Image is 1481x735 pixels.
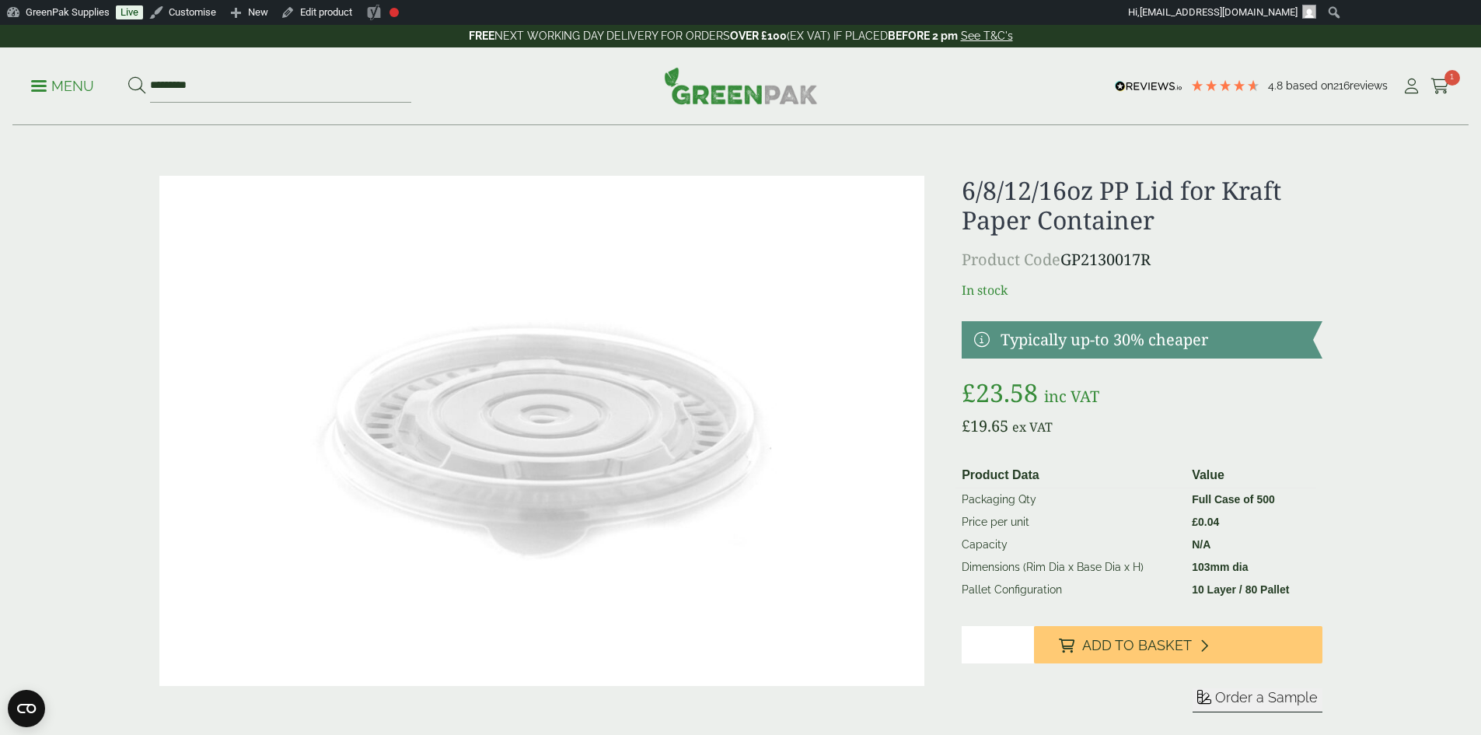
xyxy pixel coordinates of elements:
[962,415,1008,436] bdi: 19.65
[962,248,1322,271] p: GP2130017R
[962,376,976,409] span: £
[1192,538,1210,551] strong: N/A
[1444,70,1460,86] span: 1
[1268,79,1286,92] span: 4.8
[962,376,1038,409] bdi: 23.58
[955,488,1186,511] td: Packaging Qty
[1034,626,1322,663] button: Add to Basket
[1402,79,1421,94] i: My Account
[1430,75,1450,98] a: 1
[389,8,399,17] div: Focus keyphrase not set
[8,690,45,727] button: Open CMP widget
[1350,79,1388,92] span: reviews
[955,556,1186,579] td: Dimensions (Rim Dia x Base Dia x H)
[31,77,94,96] p: Menu
[1140,6,1298,18] span: [EMAIL_ADDRESS][DOMAIN_NAME]
[1286,79,1333,92] span: Based on
[31,77,94,93] a: Menu
[1186,463,1315,488] th: Value
[955,463,1186,488] th: Product Data
[116,5,143,19] a: Live
[1193,688,1322,712] button: Order a Sample
[1333,79,1350,92] span: 216
[664,67,818,104] img: GreenPak Supplies
[1012,418,1053,436] span: ex VAT
[1192,493,1275,506] strong: Full Case of 500
[159,176,925,686] img: Plastic Lid Top
[1115,81,1182,92] img: REVIEWS.io
[962,249,1060,270] span: Product Code
[469,30,494,42] strong: FREE
[955,579,1186,601] td: Pallet Configuration
[1430,79,1450,94] i: Cart
[961,30,1013,42] a: See T&C's
[1192,516,1198,528] span: £
[1192,516,1219,528] bdi: 0.04
[955,534,1186,556] td: Capacity
[1192,583,1289,596] strong: 10 Layer / 80 Pallet
[1190,79,1260,93] div: 4.79 Stars
[955,511,1186,534] td: Price per unit
[1044,386,1099,407] span: inc VAT
[962,281,1322,299] p: In stock
[1082,637,1192,654] span: Add to Basket
[1215,689,1318,705] span: Order a Sample
[962,415,970,436] span: £
[730,30,787,42] strong: OVER £100
[888,30,958,42] strong: BEFORE 2 pm
[962,176,1322,236] h1: 6/8/12/16oz PP Lid for Kraft Paper Container
[1192,561,1248,573] strong: 103mm dia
